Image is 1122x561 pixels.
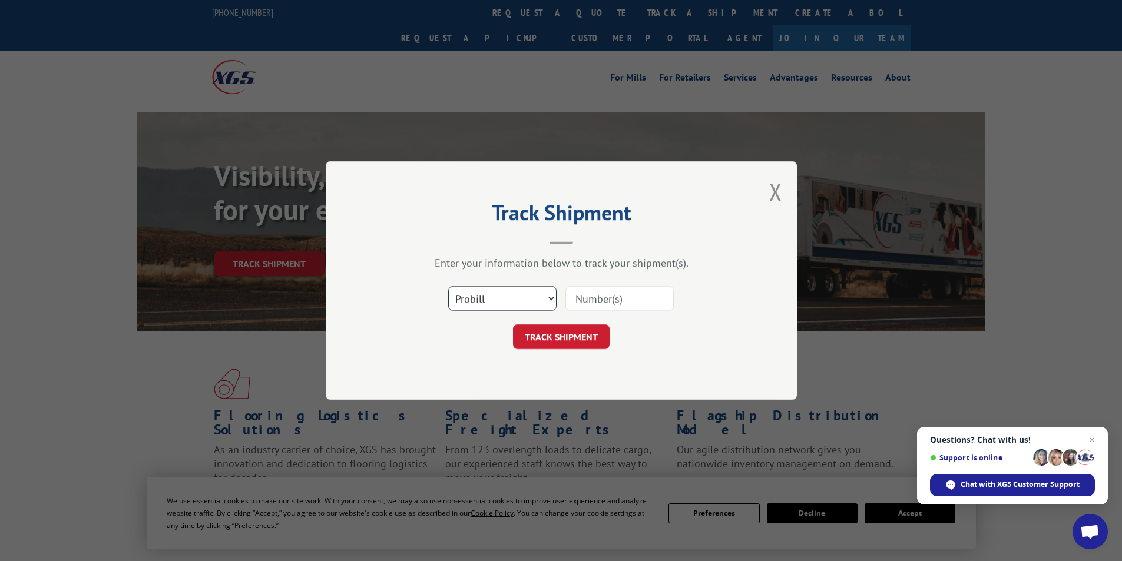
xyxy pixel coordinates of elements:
[1085,433,1099,447] span: Close chat
[769,176,782,207] button: Close modal
[513,324,610,349] button: TRACK SHIPMENT
[1073,514,1108,549] div: Open chat
[565,286,674,311] input: Number(s)
[385,256,738,270] div: Enter your information below to track your shipment(s).
[385,204,738,227] h2: Track Shipment
[930,435,1095,444] span: Questions? Chat with us!
[930,474,1095,496] div: Chat with XGS Customer Support
[930,453,1029,462] span: Support is online
[961,479,1080,490] span: Chat with XGS Customer Support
